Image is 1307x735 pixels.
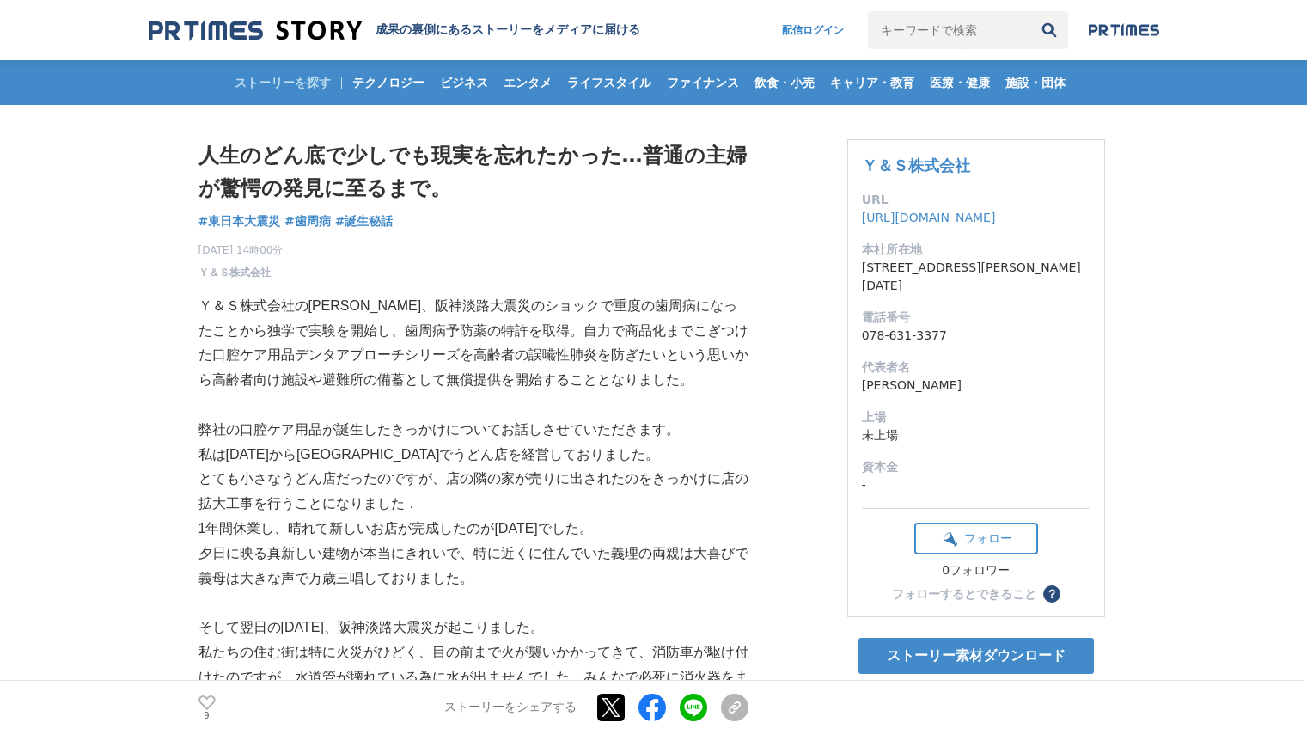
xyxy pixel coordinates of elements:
p: ストーリーをシェアする [444,701,577,716]
dd: [PERSON_NAME] [862,377,1090,395]
span: キャリア・教育 [823,75,921,90]
a: 飲食・小売 [748,60,821,105]
p: そして翌日の[DATE]、阪神淡路大震災が起こりました。 [198,616,748,640]
span: #歯周病 [284,213,331,229]
p: 私は[DATE]から[GEOGRAPHIC_DATA]でうどん店を経営しておりました。 [198,443,748,468]
a: ライフスタイル [560,60,658,105]
input: キーワードで検索 [868,11,1030,49]
a: ファイナンス [660,60,746,105]
dd: [STREET_ADDRESS][PERSON_NAME][DATE] [862,259,1090,295]
div: 0フォロワー [914,563,1038,579]
span: 施設・団体 [999,75,1072,90]
a: Ｙ＆Ｓ株式会社 [862,156,970,175]
a: テクノロジー [345,60,431,105]
a: 医療・健康 [923,60,997,105]
dt: 代表者名 [862,358,1090,377]
span: ？ [1046,588,1058,600]
dt: 上場 [862,408,1090,426]
a: ビジネス [433,60,495,105]
span: ファイナンス [660,75,746,90]
a: [URL][DOMAIN_NAME] [862,211,996,224]
a: 施設・団体 [999,60,1072,105]
a: Ｙ＆Ｓ株式会社 [198,265,271,280]
h1: 人生のどん底で少しでも現実を忘れたかった…普通の主婦が驚愕の発見に至るまで。 [198,139,748,205]
dd: - [862,476,1090,494]
a: 配信ログイン [765,11,861,49]
a: エンタメ [497,60,559,105]
span: [DATE] 14時00分 [198,242,284,258]
p: 9 [198,712,216,720]
dd: 078-631-3377 [862,327,1090,345]
span: #東日本大震災 [198,213,281,229]
span: テクノロジー [345,75,431,90]
span: ライフスタイル [560,75,658,90]
span: エンタメ [497,75,559,90]
a: #歯周病 [284,212,331,230]
div: フォローするとできること [892,588,1036,600]
img: prtimes [1089,23,1159,37]
dt: 本社所在地 [862,241,1090,259]
a: キャリア・教育 [823,60,921,105]
h2: 成果の裏側にあるストーリーをメディアに届ける [376,22,640,38]
a: ストーリー素材ダウンロード [858,638,1094,674]
p: 弊社の口腔ケア用品が誕生したきっかけについてお話しさせていただきます。 [198,418,748,443]
p: 夕日に映る真新しい建物が本当にきれいで、特に近くに住んでいた義理の両親は大喜びで義母は大きな声で万歳三唱しておりました。 [198,542,748,591]
span: 医療・健康 [923,75,997,90]
dt: 資本金 [862,458,1090,476]
button: ？ [1043,585,1060,603]
dd: 未上場 [862,426,1090,444]
dt: URL [862,191,1090,209]
button: 検索 [1030,11,1068,49]
span: #誕生秘話 [335,213,394,229]
a: #誕生秘話 [335,212,394,230]
span: 飲食・小売 [748,75,821,90]
dt: 電話番号 [862,309,1090,327]
p: Ｙ＆Ｓ株式会社の[PERSON_NAME]、阪神淡路大震災のショックで重度の歯周病になったことから独学で実験を開始し、歯周病予防薬の特許を取得。自力で商品化までこぎつけた口腔ケア用品デンタアプロ... [198,294,748,393]
button: フォロー [914,523,1038,554]
a: 成果の裏側にあるストーリーをメディアに届ける 成果の裏側にあるストーリーをメディアに届ける [149,19,640,42]
img: 成果の裏側にあるストーリーをメディアに届ける [149,19,362,42]
p: 1年間休業し、晴れて新しいお店が完成したのが[DATE]でした。 [198,517,748,542]
a: #東日本大震災 [198,212,281,230]
p: とても小さなうどん店だったのですが、店の隣の家が売りに出されたのをきっかけに店の拡大工事を行うことになりました． [198,467,748,517]
span: ビジネス [433,75,495,90]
